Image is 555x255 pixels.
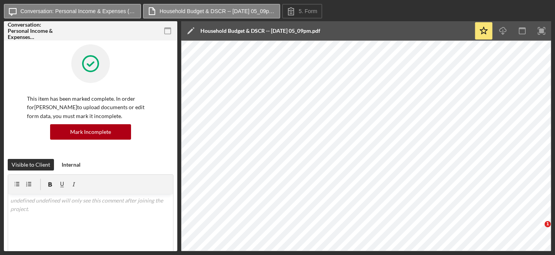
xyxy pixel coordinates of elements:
[58,159,84,171] button: Internal
[282,4,322,19] button: 5. Form
[50,124,131,140] button: Mark Incomplete
[8,22,62,40] div: Conversation: Personal Income & Expenses ([PERSON_NAME])
[27,95,154,120] p: This item has been marked complete. In order for [PERSON_NAME] to upload documents or edit form d...
[12,159,50,171] div: Visible to Client
[529,221,547,240] iframe: Intercom live chat
[545,221,551,227] span: 1
[62,159,81,171] div: Internal
[143,4,280,19] button: Household Budget & DSCR -- [DATE] 05_09pm.pdf
[200,28,320,34] div: Household Budget & DSCR -- [DATE] 05_09pm.pdf
[4,4,141,19] button: Conversation: Personal Income & Expenses ([PERSON_NAME])
[160,8,275,14] label: Household Budget & DSCR -- [DATE] 05_09pm.pdf
[70,124,111,140] div: Mark Incomplete
[299,8,317,14] label: 5. Form
[20,8,136,14] label: Conversation: Personal Income & Expenses ([PERSON_NAME])
[8,159,54,171] button: Visible to Client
